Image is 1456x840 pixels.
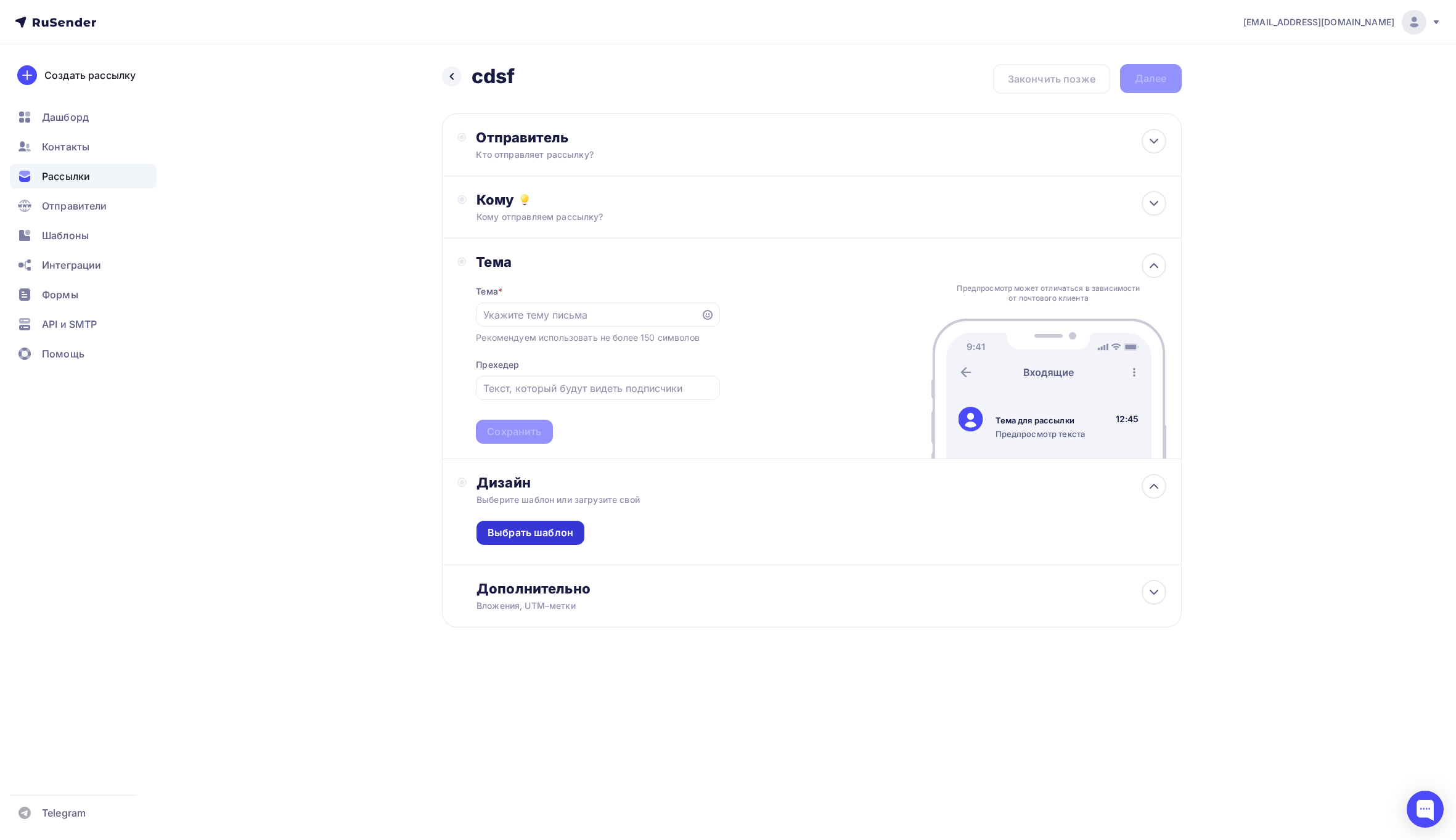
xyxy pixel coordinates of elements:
[476,332,699,344] div: Рекомендуем использовать не более 150 символов
[472,64,515,89] h2: cdsf
[42,258,101,272] span: Интеграции
[42,169,90,184] span: Рассылки
[1243,16,1394,28] span: [EMAIL_ADDRESS][DOMAIN_NAME]
[10,223,157,248] a: Шаблоны
[42,110,89,124] span: Дашборд
[1243,10,1441,35] a: [EMAIL_ADDRESS][DOMAIN_NAME]
[483,381,713,396] input: Текст, который будут видеть подписчики
[476,600,1097,612] div: Вложения, UTM–метки
[1116,413,1139,425] div: 12:45
[10,164,157,189] a: Рассылки
[476,285,502,298] div: Тема
[954,283,1143,303] div: Предпросмотр может отличаться в зависимости от почтового клиента
[483,308,694,322] input: Укажите тему письма
[42,317,97,332] span: API и SMTP
[42,228,89,243] span: Шаблоны
[44,68,136,83] div: Создать рассылку
[488,526,573,540] div: Выбрать шаблон
[10,105,157,129] a: Дашборд
[42,346,84,361] span: Помощь
[476,474,1166,491] div: Дизайн
[10,134,157,159] a: Контакты
[476,494,1097,506] div: Выберите шаблон или загрузите свой
[476,359,519,371] div: Прехедер
[476,149,716,161] div: Кто отправляет рассылку?
[10,282,157,307] a: Формы
[476,253,719,271] div: Тема
[42,139,89,154] span: Контакты
[42,805,86,820] span: Telegram
[42,287,78,302] span: Формы
[476,211,1097,223] div: Кому отправляем рассылку?
[476,191,1166,208] div: Кому
[42,198,107,213] span: Отправители
[996,428,1086,439] div: Предпросмотр текста
[476,580,1166,597] div: Дополнительно
[10,194,157,218] a: Отправители
[996,415,1086,426] div: Тема для рассылки
[476,129,743,146] div: Отправитель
